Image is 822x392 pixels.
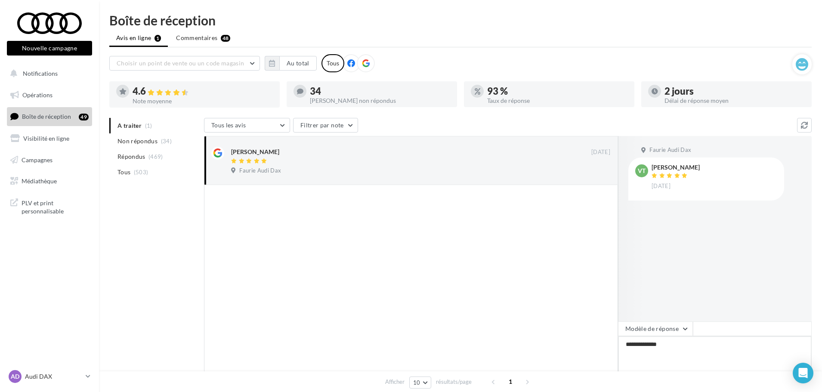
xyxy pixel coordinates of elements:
[409,377,431,389] button: 10
[265,56,317,71] button: Au total
[133,98,273,104] div: Note moyenne
[504,375,517,389] span: 1
[487,86,627,96] div: 93 %
[5,194,94,219] a: PLV et print personnalisable
[487,98,627,104] div: Taux de réponse
[5,130,94,148] a: Visibilité en ligne
[231,148,279,156] div: [PERSON_NAME]
[117,168,130,176] span: Tous
[239,167,281,175] span: Faurie Audi Dax
[22,91,53,99] span: Opérations
[117,137,158,145] span: Non répondus
[385,378,405,386] span: Afficher
[23,70,58,77] span: Notifications
[7,368,92,385] a: AD Audi DAX
[22,156,53,163] span: Campagnes
[591,148,610,156] span: [DATE]
[310,98,450,104] div: [PERSON_NAME] non répondus
[22,177,57,185] span: Médiathèque
[176,34,217,42] span: Commentaires
[652,182,671,190] span: [DATE]
[793,363,813,383] div: Open Intercom Messenger
[5,65,90,83] button: Notifications
[117,59,244,67] span: Choisir un point de vente ou un code magasin
[652,164,700,170] div: [PERSON_NAME]
[148,153,163,160] span: (469)
[22,113,71,120] span: Boîte de réception
[211,121,246,129] span: Tous les avis
[5,151,94,169] a: Campagnes
[310,86,450,96] div: 34
[134,169,148,176] span: (503)
[5,107,94,126] a: Boîte de réception49
[638,167,646,175] span: vT
[22,197,89,216] span: PLV et print personnalisable
[79,114,89,120] div: 49
[664,86,805,96] div: 2 jours
[23,135,69,142] span: Visibilité en ligne
[664,98,805,104] div: Délai de réponse moyen
[321,54,344,72] div: Tous
[649,146,691,154] span: Faurie Audi Dax
[413,379,420,386] span: 10
[25,372,82,381] p: Audi DAX
[11,372,19,381] span: AD
[221,35,231,42] div: 48
[117,152,145,161] span: Répondus
[279,56,317,71] button: Au total
[618,321,693,336] button: Modèle de réponse
[109,56,260,71] button: Choisir un point de vente ou un code magasin
[161,138,172,145] span: (34)
[293,118,358,133] button: Filtrer par note
[109,14,812,27] div: Boîte de réception
[436,378,472,386] span: résultats/page
[133,86,273,96] div: 4.6
[5,172,94,190] a: Médiathèque
[7,41,92,56] button: Nouvelle campagne
[204,118,290,133] button: Tous les avis
[5,86,94,104] a: Opérations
